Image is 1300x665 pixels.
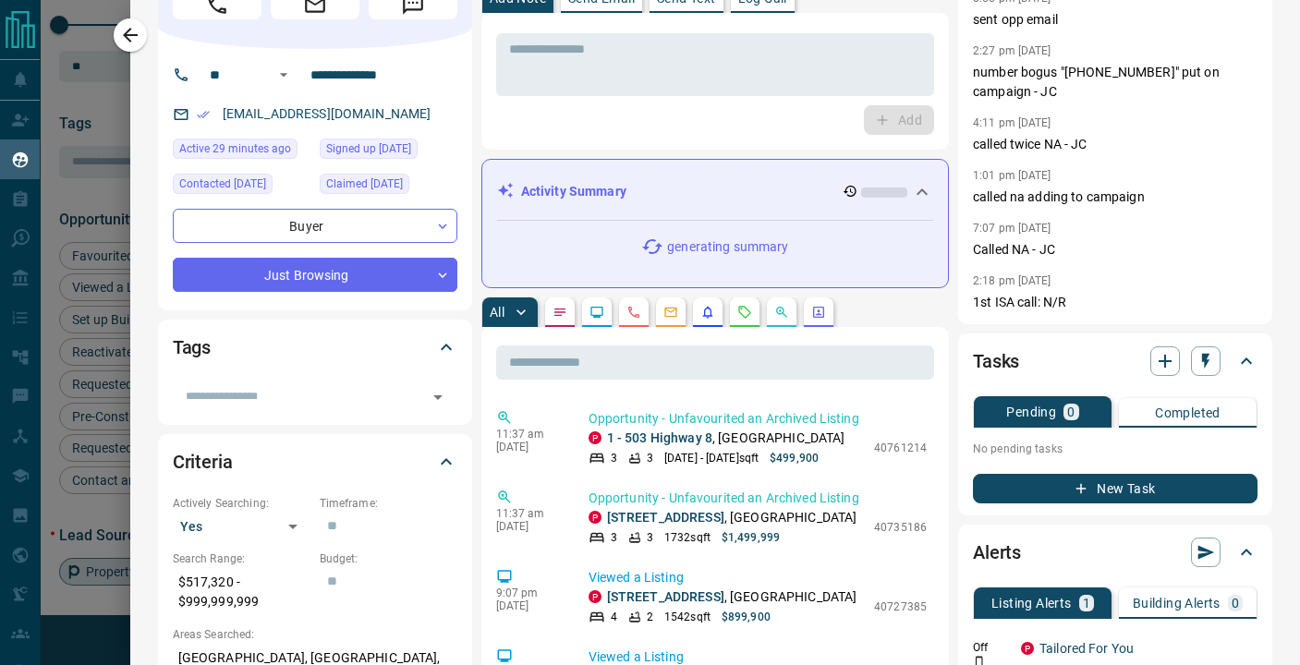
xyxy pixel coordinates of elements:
[973,135,1257,154] p: called twice NA - JC
[173,440,457,484] div: Criteria
[173,550,310,567] p: Search Range:
[173,258,457,292] div: Just Browsing
[320,139,457,164] div: Wed Jun 26 2024
[973,274,1051,287] p: 2:18 pm [DATE]
[553,305,567,320] svg: Notes
[626,305,641,320] svg: Calls
[973,530,1257,574] div: Alerts
[326,139,411,158] span: Signed up [DATE]
[496,507,561,520] p: 11:37 am
[179,175,266,193] span: Contacted [DATE]
[664,609,711,625] p: 1542 sqft
[973,435,1257,463] p: No pending tasks
[874,440,927,456] p: 40761214
[1232,597,1239,610] p: 0
[973,169,1051,182] p: 1:01 pm [DATE]
[770,450,819,466] p: $499,900
[874,519,927,536] p: 40735186
[496,520,561,533] p: [DATE]
[874,598,927,615] p: 40727385
[589,409,927,429] p: Opportunity - Unfavourited an Archived Listing
[273,64,295,86] button: Open
[1021,642,1034,655] div: property.ca
[589,489,927,508] p: Opportunity - Unfavourited an Archived Listing
[326,175,403,193] span: Claimed [DATE]
[589,431,601,444] div: property.ca
[173,495,310,512] p: Actively Searching:
[973,240,1257,260] p: Called NA - JC
[496,428,561,441] p: 11:37 am
[973,116,1051,129] p: 4:11 pm [DATE]
[1133,597,1221,610] p: Building Alerts
[589,568,927,587] p: Viewed a Listing
[607,510,724,525] a: [STREET_ADDRESS]
[320,495,457,512] p: Timeframe:
[589,590,601,603] div: property.ca
[991,597,1072,610] p: Listing Alerts
[496,441,561,453] p: [DATE]
[173,209,457,243] div: Buyer
[973,10,1257,30] p: sent opp email
[811,305,826,320] svg: Agent Actions
[647,609,653,625] p: 2
[1155,406,1221,419] p: Completed
[973,474,1257,503] button: New Task
[973,187,1257,207] p: called na adding to campaign
[722,529,780,546] p: $1,499,999
[1006,405,1056,418] p: Pending
[607,589,724,604] a: [STREET_ADDRESS]
[173,447,233,477] h2: Criteria
[173,325,457,369] div: Tags
[425,384,451,410] button: Open
[496,599,561,612] p: [DATE]
[722,609,771,625] p: $899,900
[521,182,626,201] p: Activity Summary
[490,306,504,319] p: All
[611,450,617,466] p: 3
[774,305,789,320] svg: Opportunities
[973,222,1051,235] p: 7:07 pm [DATE]
[667,237,788,257] p: generating summary
[973,339,1257,383] div: Tasks
[973,346,1019,376] h2: Tasks
[973,63,1257,102] p: number bogus "[PHONE_NUMBER]" put on campaign - JC
[320,550,457,567] p: Budget:
[611,529,617,546] p: 3
[607,429,845,448] p: , [GEOGRAPHIC_DATA]
[197,108,210,121] svg: Email Verified
[1083,597,1090,610] p: 1
[223,106,431,121] a: [EMAIL_ADDRESS][DOMAIN_NAME]
[700,305,715,320] svg: Listing Alerts
[664,529,711,546] p: 1732 sqft
[664,450,759,466] p: [DATE] - [DATE] sqft
[173,174,310,199] div: Mon Jun 02 2025
[607,508,857,527] p: , [GEOGRAPHIC_DATA]
[496,586,561,599] p: 9:07 pm
[173,332,211,362] h2: Tags
[973,538,1021,567] h2: Alerts
[173,567,310,617] p: $517,320 - $999,999,999
[173,139,310,164] div: Fri Sep 12 2025
[173,626,457,643] p: Areas Searched:
[737,305,752,320] svg: Requests
[589,305,604,320] svg: Lead Browsing Activity
[973,44,1051,57] p: 2:27 pm [DATE]
[320,174,457,199] div: Mon Nov 18 2024
[973,639,1010,656] p: Off
[607,430,712,445] a: 1 - 503 Highway 8
[1067,405,1075,418] p: 0
[173,512,310,541] div: Yes
[179,139,291,158] span: Active 29 minutes ago
[589,511,601,524] div: property.ca
[497,175,933,209] div: Activity Summary
[647,529,653,546] p: 3
[611,609,617,625] p: 4
[607,587,857,607] p: , [GEOGRAPHIC_DATA]
[663,305,678,320] svg: Emails
[647,450,653,466] p: 3
[1039,641,1134,656] a: Tailored For You
[973,293,1257,312] p: 1st ISA call: N/R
